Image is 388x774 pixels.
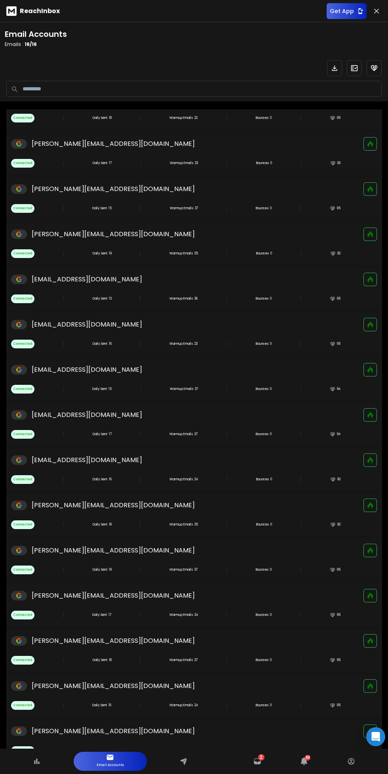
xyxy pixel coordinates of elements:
[63,475,65,484] span: |
[330,251,340,256] div: 92
[11,746,34,755] span: Connected
[300,249,302,258] span: |
[226,294,228,304] span: |
[93,161,107,166] p: Daily Sent
[330,477,340,482] div: 93
[93,432,112,437] div: 17
[299,746,301,755] span: |
[169,296,198,301] div: 36
[139,746,141,755] span: |
[170,161,198,166] div: 23
[93,568,112,572] div: 19
[169,477,198,482] div: 24
[169,522,193,527] p: Warmup Emails
[256,703,268,708] p: Bounces
[63,294,65,304] span: |
[93,296,107,301] p: Daily Sent
[270,658,272,663] p: 0
[139,113,141,123] span: |
[260,754,262,761] span: 2
[92,206,112,211] div: 15
[63,520,65,529] span: |
[32,636,195,646] p: [PERSON_NAME][EMAIL_ADDRESS][DOMAIN_NAME]
[270,568,272,572] p: 0
[169,522,198,527] div: 35
[256,568,268,572] p: Bounces
[93,342,112,346] div: 16
[300,339,302,349] span: |
[11,385,34,394] span: Connected
[139,430,141,439] span: |
[63,249,65,258] span: |
[169,296,193,301] p: Warmup Emails
[300,565,302,575] span: |
[169,568,198,572] div: 37
[226,249,228,258] span: |
[11,159,34,168] span: Connected
[300,384,302,394] span: |
[139,565,141,575] span: |
[169,251,198,256] div: 35
[256,658,268,663] p: Bounces
[63,610,65,620] span: |
[92,613,107,617] p: Daily Sent
[93,161,112,166] div: 17
[170,161,193,166] p: Warmup Emails
[270,206,272,211] p: 0
[300,475,302,484] span: |
[330,161,340,166] div: 93
[270,296,272,301] p: 0
[11,204,34,213] span: Connected
[226,384,228,394] span: |
[63,656,65,665] span: |
[93,296,112,301] div: 13
[32,184,195,194] p: [PERSON_NAME][EMAIL_ADDRESS][DOMAIN_NAME]
[327,3,367,19] button: Get App
[32,365,142,375] p: [EMAIL_ADDRESS][DOMAIN_NAME]
[226,204,228,213] span: |
[330,657,340,663] div: 95
[139,339,141,349] span: |
[63,204,65,213] span: |
[169,432,198,437] div: 37
[300,656,302,665] span: |
[92,387,107,392] p: Daily Sent
[256,342,268,346] p: Bounces
[366,727,385,746] div: Open Intercom Messenger
[169,613,193,617] p: Warmup Emails
[226,159,228,168] span: |
[225,746,227,755] span: |
[32,139,195,149] p: [PERSON_NAME][EMAIL_ADDRESS][DOMAIN_NAME]
[255,748,268,753] p: Bounces
[256,477,269,482] p: Bounces
[270,116,272,120] p: 0
[93,522,107,527] p: Daily Sent
[300,610,302,620] span: |
[63,701,65,710] span: |
[169,703,198,708] div: 24
[256,116,268,120] p: Bounces
[270,703,272,708] p: 0
[170,387,193,392] p: Warmup Emails
[270,161,272,166] p: 0
[169,342,193,346] p: Warmup Emails
[32,546,195,555] p: [PERSON_NAME][EMAIL_ADDRESS][DOMAIN_NAME]
[139,520,141,529] span: |
[330,341,340,347] div: 95
[32,591,195,600] p: [PERSON_NAME][EMAIL_ADDRESS][DOMAIN_NAME]
[93,568,107,572] p: Daily Sent
[5,29,67,40] h1: Email Accounts
[169,568,193,572] p: Warmup Emails
[32,501,195,510] p: [PERSON_NAME][EMAIL_ADDRESS][DOMAIN_NAME]
[270,613,272,617] p: 0
[93,342,107,346] p: Daily Sent
[63,384,65,394] span: |
[92,703,107,708] p: Daily Sent
[270,342,272,346] p: 0
[169,116,193,120] p: Warmup Emails
[226,113,228,123] span: |
[330,748,340,753] div: 95
[270,251,272,256] p: 0
[93,748,107,753] p: Daily Sent
[139,294,141,304] span: |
